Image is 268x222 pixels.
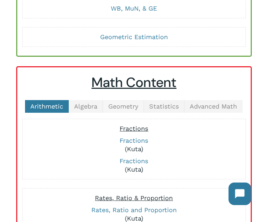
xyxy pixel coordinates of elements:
a: Fractions [120,157,148,165]
a: Fractions [120,137,148,144]
span: Statistics [149,103,179,110]
span: Advanced Math [190,103,237,110]
span: Geometry [108,103,138,110]
a: Advanced Math [184,100,243,113]
a: Rates, Ratio and Proportion [91,206,177,214]
span: Arithmetic [30,103,63,110]
p: (Kuta) [26,157,242,174]
a: Statistics [144,100,184,113]
span: Rates, Ratio & Proportion [95,194,173,202]
span: Algebra [74,103,97,110]
a: Algebra [69,100,103,113]
span: Fractions [120,125,148,132]
u: Math Content [91,74,176,91]
a: Arithmetic [25,100,69,113]
a: Geometric Estimation [100,33,168,41]
iframe: Chatbot [221,175,258,212]
a: WB, MuN, & GE [111,5,157,12]
a: Geometry [103,100,144,113]
p: (Kuta) [26,136,242,153]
